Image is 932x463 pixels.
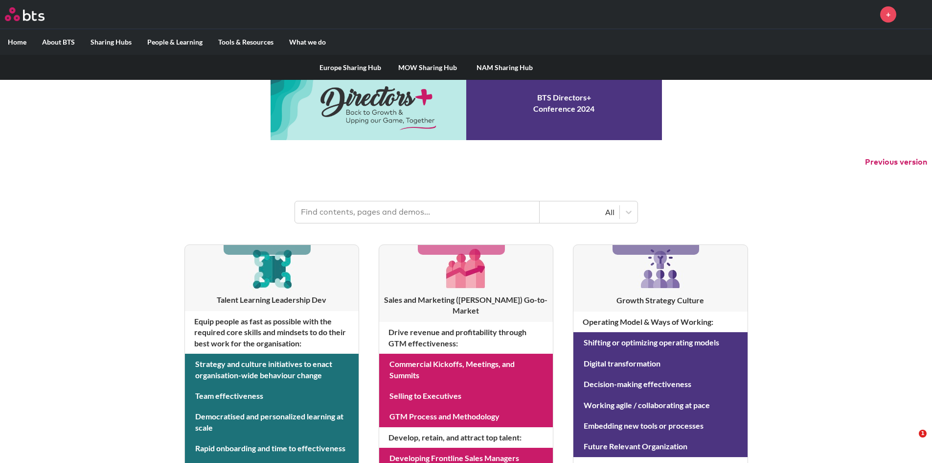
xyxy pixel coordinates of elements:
a: Go home [5,7,63,21]
h4: Operating Model & Ways of Working : [573,312,747,332]
label: People & Learning [139,29,210,55]
h4: Develop, retain, and attract top talent : [379,427,553,448]
a: Profile [904,2,927,26]
h4: Drive revenue and profitability through GTM effectiveness : [379,322,553,354]
img: [object Object] [637,245,684,292]
label: Tools & Resources [210,29,281,55]
a: + [880,6,896,23]
input: Find contents, pages and demos... [295,201,540,223]
h3: Growth Strategy Culture [573,295,747,306]
label: Sharing Hubs [83,29,139,55]
img: BTS Logo [5,7,45,21]
span: 1 [919,430,927,438]
img: [object Object] [443,245,489,292]
div: All [545,207,614,218]
h3: Sales and Marketing ([PERSON_NAME]) Go-to-Market [379,294,553,317]
iframe: Intercom live chat [899,430,922,453]
img: Jaehyun Park [904,2,927,26]
label: About BTS [34,29,83,55]
h4: Equip people as fast as possible with the required core skills and mindsets to do their best work... [185,311,359,354]
a: Conference 2024 [271,67,662,140]
label: What we do [281,29,334,55]
h3: Talent Learning Leadership Dev [185,294,359,305]
img: [object Object] [249,245,295,292]
button: Previous version [865,157,927,168]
